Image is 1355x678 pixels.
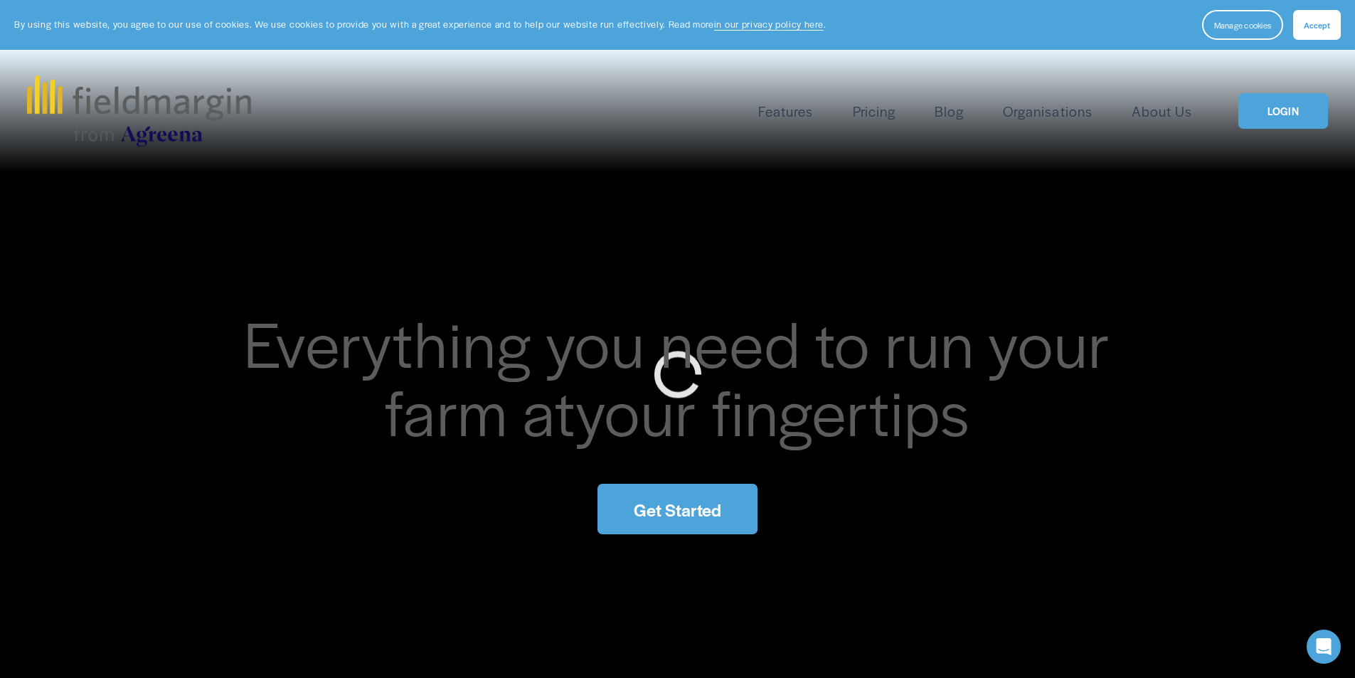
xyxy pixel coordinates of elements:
span: Features [758,101,813,122]
a: Blog [935,100,964,123]
img: fieldmargin.com [27,75,250,147]
a: folder dropdown [758,100,813,123]
span: your fingertips [575,366,970,455]
button: Accept [1293,10,1341,40]
a: in our privacy policy here [714,18,824,31]
span: Manage cookies [1214,19,1271,31]
span: Accept [1304,19,1330,31]
p: By using this website, you agree to our use of cookies. We use cookies to provide you with a grea... [14,18,826,31]
a: LOGIN [1238,93,1328,129]
a: Get Started [597,484,757,534]
a: About Us [1132,100,1192,123]
button: Manage cookies [1202,10,1283,40]
a: Organisations [1003,100,1092,123]
div: Open Intercom Messenger [1307,630,1341,664]
span: Everything you need to run your farm at [244,297,1125,455]
a: Pricing [853,100,896,123]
